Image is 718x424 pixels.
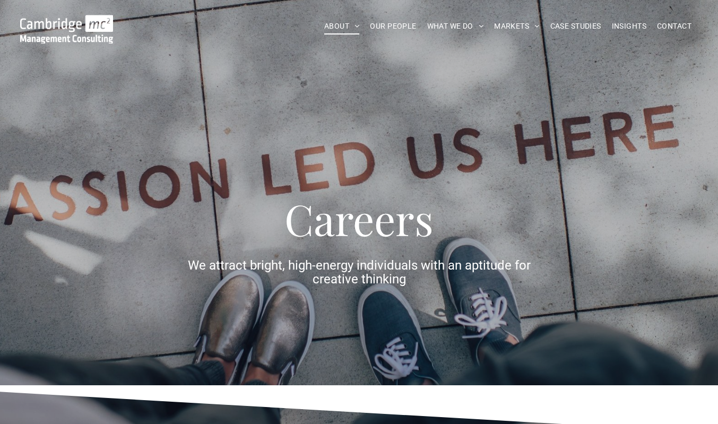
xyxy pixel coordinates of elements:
a: OUR PEOPLE [365,18,421,34]
span: Careers [284,190,434,247]
img: Go to Homepage [20,15,114,44]
a: CASE STUDIES [545,18,607,34]
a: ABOUT [319,18,365,34]
a: CONTACT [652,18,697,34]
a: INSIGHTS [607,18,652,34]
span: We attract bright, high-energy individuals with an aptitude for creative thinking [188,258,531,287]
a: MARKETS [489,18,544,34]
a: WHAT WE DO [422,18,489,34]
